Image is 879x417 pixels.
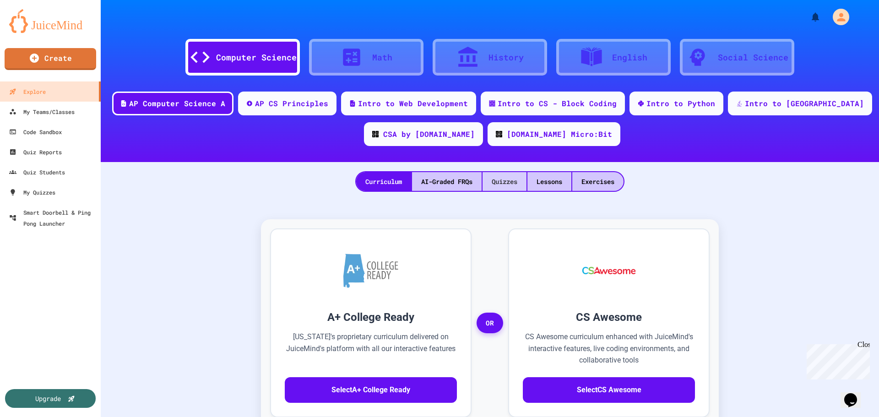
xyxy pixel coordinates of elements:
h3: CS Awesome [523,309,695,325]
div: AP Computer Science A [129,98,225,109]
div: Math [372,51,392,64]
span: OR [477,313,503,334]
div: AI-Graded FRQs [412,172,482,191]
p: [US_STATE]'s proprietary curriculum delivered on JuiceMind's platform with all our interactive fe... [285,331,457,366]
div: Quiz Reports [9,146,62,157]
div: Computer Science [216,51,297,64]
button: SelectA+ College Ready [285,377,457,403]
div: My Teams/Classes [9,106,75,117]
div: Intro to CS - Block Coding [498,98,617,109]
div: My Account [823,6,852,27]
div: [DOMAIN_NAME] Micro:Bit [507,129,612,140]
img: CODE_logo_RGB.png [372,131,379,137]
img: CODE_logo_RGB.png [496,131,502,137]
div: Intro to Python [646,98,715,109]
p: CS Awesome curriculum enhanced with JuiceMind's interactive features, live coding environments, a... [523,331,695,366]
div: History [488,51,524,64]
div: Smart Doorbell & Ping Pong Launcher [9,207,97,229]
div: Intro to [GEOGRAPHIC_DATA] [745,98,864,109]
a: Create [5,48,96,70]
h3: A+ College Ready [285,309,457,325]
button: SelectCS Awesome [523,377,695,403]
img: CS Awesome [573,243,645,298]
div: My Quizzes [9,187,55,198]
div: Quizzes [483,172,526,191]
iframe: chat widget [841,380,870,408]
div: Code Sandbox [9,126,62,137]
div: Intro to Web Development [358,98,468,109]
div: AP CS Principles [255,98,328,109]
div: Quiz Students [9,167,65,178]
div: Upgrade [35,394,61,403]
div: Explore [9,86,46,97]
div: My Notifications [793,9,823,25]
div: Exercises [572,172,624,191]
div: Curriculum [356,172,411,191]
div: Social Science [718,51,788,64]
img: A+ College Ready [343,254,398,288]
div: Chat with us now!Close [4,4,63,58]
div: English [612,51,647,64]
div: Lessons [527,172,571,191]
iframe: chat widget [803,341,870,379]
div: CSA by [DOMAIN_NAME] [383,129,475,140]
img: logo-orange.svg [9,9,92,33]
